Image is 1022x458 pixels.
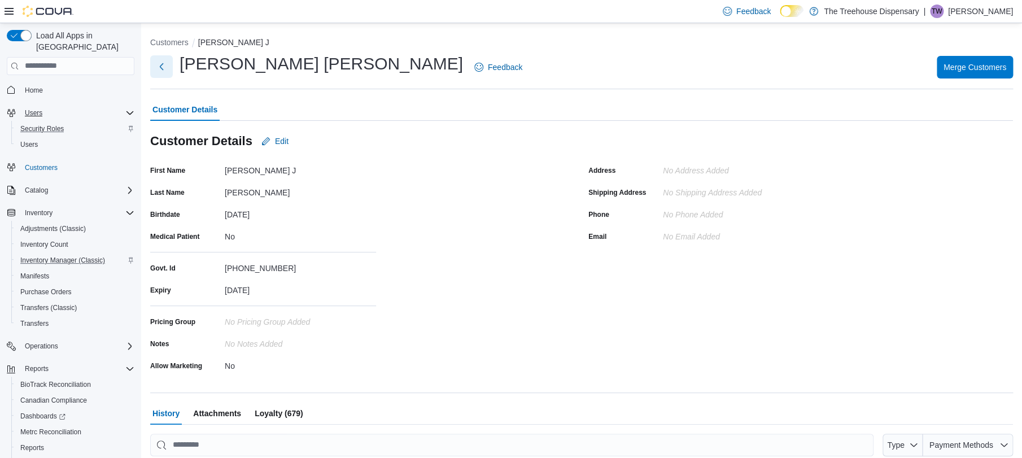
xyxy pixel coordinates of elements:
span: Security Roles [20,124,64,133]
span: Edit [275,136,289,147]
a: Dashboards [16,409,70,423]
a: Customers [20,161,62,175]
button: BioTrack Reconciliation [11,377,139,392]
span: Attachments [193,402,241,425]
span: BioTrack Reconciliation [20,380,91,389]
a: Transfers [16,317,53,330]
div: No Shipping Address added [663,184,814,197]
span: Metrc Reconciliation [20,428,81,437]
span: Dashboards [16,409,134,423]
span: Users [20,140,38,149]
label: Address [588,166,615,175]
div: [PERSON_NAME] [225,184,376,197]
p: | [923,5,925,18]
label: Last Name [150,188,185,197]
button: Inventory [2,205,139,221]
div: [DATE] [225,281,376,295]
span: Payment Methods [929,440,993,450]
div: No Email added [663,228,720,241]
button: Customers [2,159,139,176]
span: TW [932,5,942,18]
button: Transfers (Classic) [11,300,139,316]
span: Reports [20,362,134,376]
span: Inventory Count [20,240,68,249]
span: Adjustments (Classic) [16,222,134,235]
span: Home [20,83,134,97]
span: Users [25,108,42,117]
a: Purchase Orders [16,285,76,299]
span: Customers [25,163,58,172]
h1: [PERSON_NAME] [PERSON_NAME] [180,53,463,75]
button: Purchase Orders [11,284,139,300]
button: [PERSON_NAME] J [198,38,269,47]
div: No [225,228,376,241]
button: Users [2,105,139,121]
span: Transfers [16,317,134,330]
h3: Customer Details [150,134,252,148]
span: Catalog [25,186,48,195]
span: Operations [25,342,58,351]
a: Feedback [470,56,527,78]
a: Home [20,84,47,97]
a: BioTrack Reconciliation [16,378,95,391]
button: Users [20,106,47,120]
button: Manifests [11,268,139,284]
a: Canadian Compliance [16,394,91,407]
nav: An example of EuiBreadcrumbs [150,37,1013,50]
div: No [225,357,376,370]
span: Canadian Compliance [16,394,134,407]
a: Adjustments (Classic) [16,222,90,235]
button: Operations [20,339,63,353]
a: Manifests [16,269,54,283]
label: Expiry [150,286,171,295]
label: Govt. Id [150,264,176,273]
div: No Pricing Group Added [225,313,376,326]
span: Merge Customers [944,62,1006,73]
span: Inventory [20,206,134,220]
div: No Address added [663,162,814,175]
span: Transfers [20,319,49,328]
a: Metrc Reconciliation [16,425,86,439]
img: Cova [23,6,73,17]
div: No Phone added [663,206,723,219]
div: [PHONE_NUMBER] [225,259,376,273]
button: Next [150,55,173,78]
span: Purchase Orders [20,287,72,296]
button: Canadian Compliance [11,392,139,408]
button: Operations [2,338,139,354]
span: Canadian Compliance [20,396,87,405]
label: Pricing Group [150,317,195,326]
div: Tina Wilkins [930,5,944,18]
a: Inventory Manager (Classic) [16,254,110,267]
label: Shipping Address [588,188,646,197]
span: History [152,402,180,425]
span: Operations [20,339,134,353]
span: Users [20,106,134,120]
span: Inventory [25,208,53,217]
span: Type [887,440,904,450]
span: Reports [25,364,49,373]
span: Reports [20,443,44,452]
span: Security Roles [16,122,134,136]
button: Security Roles [11,121,139,137]
a: Users [16,138,42,151]
a: Inventory Count [16,238,73,251]
label: Medical Patient [150,232,199,241]
span: Transfers (Classic) [20,303,77,312]
span: Inventory Count [16,238,134,251]
a: Reports [16,441,49,455]
div: No Notes added [225,335,376,348]
span: Catalog [20,184,134,197]
input: Dark Mode [780,5,803,17]
button: Merge Customers [937,56,1013,78]
button: Reports [2,361,139,377]
span: Loyalty (679) [255,402,303,425]
button: Type [883,434,923,456]
label: First Name [150,166,185,175]
span: Manifests [16,269,134,283]
button: Reports [11,440,139,456]
button: Inventory [20,206,57,220]
p: [PERSON_NAME] [948,5,1013,18]
span: Adjustments (Classic) [20,224,86,233]
button: Metrc Reconciliation [11,424,139,440]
